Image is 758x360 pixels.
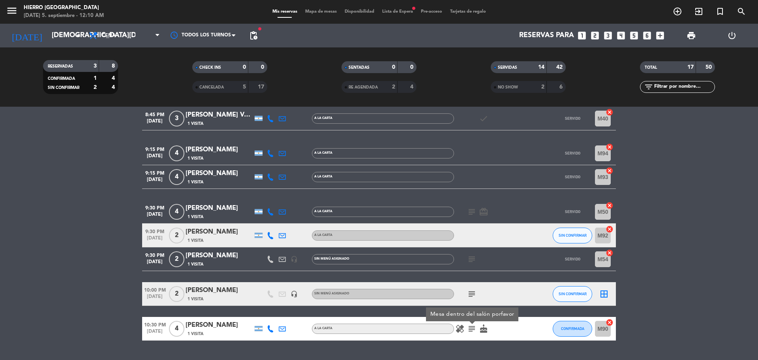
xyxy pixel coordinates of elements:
[653,83,715,91] input: Filtrar por nombre...
[479,114,488,123] i: check
[186,145,253,155] div: [PERSON_NAME]
[629,30,639,41] i: looks_5
[694,7,704,16] i: exit_to_app
[599,289,609,299] i: border_all
[24,4,104,12] div: Hierro [GEOGRAPHIC_DATA]
[188,121,203,127] span: 1 Visita
[565,257,580,261] span: SERVIDO
[94,85,97,90] strong: 2
[565,175,580,179] span: SERVIDO
[410,64,415,70] strong: 0
[430,310,514,319] div: Mesa dentro del salón porfavor
[553,286,592,302] button: SIN CONFIRMAR
[565,116,580,121] span: SERVIDO
[243,64,246,70] strong: 0
[314,327,332,330] span: A la carta
[188,237,203,244] span: 1 Visita
[186,320,253,330] div: [PERSON_NAME]
[553,169,592,185] button: SERVIDO
[715,7,725,16] i: turned_in_not
[188,261,203,268] span: 1 Visita
[642,30,652,41] i: looks_6
[561,326,584,331] span: CONFIRMADA
[188,179,203,185] span: 1 Visita
[644,82,653,92] i: filter_list
[142,329,167,338] span: [DATE]
[142,153,167,162] span: [DATE]
[169,145,184,161] span: 4
[94,75,97,81] strong: 1
[291,256,298,263] i: headset_mic
[188,296,203,302] span: 1 Visita
[112,75,116,81] strong: 4
[142,109,167,119] span: 8:45 PM
[291,290,298,298] i: headset_mic
[314,234,332,237] span: A la carta
[559,233,587,237] span: SIN CONFIRMAR
[243,84,246,90] strong: 5
[519,32,574,40] span: Reservas para
[199,66,221,70] span: CHECK INS
[169,111,184,126] span: 3
[142,203,167,212] span: 9:30 PM
[392,84,395,90] strong: 2
[606,202,614,209] i: cancel
[410,84,415,90] strong: 4
[268,9,301,14] span: Mis reservas
[687,64,694,70] strong: 17
[606,167,614,175] i: cancel
[169,204,184,220] span: 4
[727,31,737,40] i: power_settings_new
[142,168,167,177] span: 9:15 PM
[188,214,203,220] span: 1 Visita
[467,324,477,334] i: subject
[186,251,253,261] div: [PERSON_NAME]
[577,30,587,41] i: looks_one
[392,64,395,70] strong: 0
[314,210,332,213] span: A la carta
[6,27,48,44] i: [DATE]
[673,7,682,16] i: add_circle_outline
[314,151,332,155] span: A la carta
[565,151,580,155] span: SERVIDO
[616,30,626,41] i: looks_4
[606,249,614,257] i: cancel
[479,207,488,217] i: card_giftcard
[112,63,116,69] strong: 8
[314,292,349,295] span: Sin menú asignado
[258,84,266,90] strong: 17
[48,77,75,81] span: CONFIRMADA
[186,285,253,296] div: [PERSON_NAME]
[655,30,665,41] i: add_box
[553,321,592,337] button: CONFIRMADA
[249,31,258,40] span: pending_actions
[142,250,167,259] span: 9:30 PM
[590,30,600,41] i: looks_two
[687,31,696,40] span: print
[169,228,184,243] span: 2
[169,286,184,302] span: 2
[467,207,477,217] i: subject
[446,9,490,14] span: Tarjetas de regalo
[73,31,83,40] i: arrow_drop_down
[142,294,167,303] span: [DATE]
[553,145,592,161] button: SERVIDO
[349,85,378,89] span: RE AGENDADA
[553,111,592,126] button: SERVIDO
[559,292,587,296] span: SIN CONFIRMAR
[606,319,614,326] i: cancel
[142,177,167,186] span: [DATE]
[48,64,73,68] span: RESERVADAS
[142,259,167,268] span: [DATE]
[199,85,224,89] span: CANCELADA
[467,289,477,299] i: subject
[142,212,167,221] span: [DATE]
[314,117,332,120] span: A la carta
[565,209,580,214] span: SERVIDO
[553,228,592,243] button: SIN CONFIRMAR
[553,251,592,267] button: SERVIDO
[186,203,253,213] div: [PERSON_NAME]
[261,64,266,70] strong: 0
[606,225,614,233] i: cancel
[411,6,416,11] span: fiber_manual_record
